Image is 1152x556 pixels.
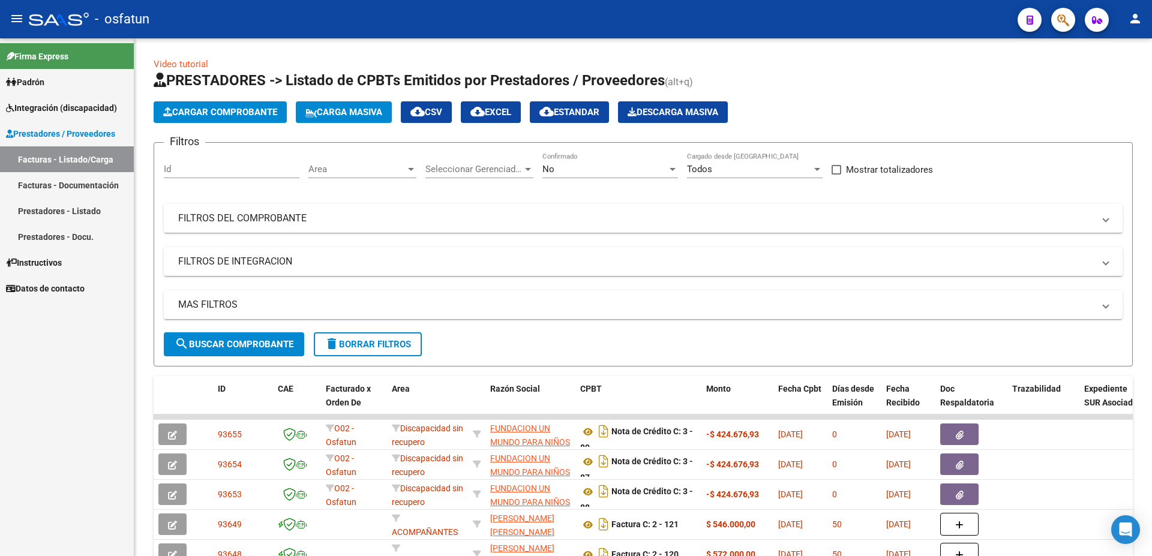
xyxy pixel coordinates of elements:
span: Monto [706,384,731,393]
mat-expansion-panel-header: FILTROS DEL COMPROBANTE [164,204,1123,233]
span: 0 [832,429,837,439]
datatable-header-cell: Doc Respaldatoria [935,376,1007,429]
div: Open Intercom Messenger [1111,515,1140,544]
span: 50 [832,519,842,529]
div: 30711757801 [490,482,571,507]
datatable-header-cell: CAE [273,376,321,429]
button: Buscar Comprobante [164,332,304,356]
span: FUNDACION UN MUNDO PARA NIÑOS [490,423,570,447]
button: Carga Masiva [296,101,392,123]
datatable-header-cell: Monto [701,376,773,429]
span: Expediente SUR Asociado [1084,384,1138,407]
datatable-header-cell: Trazabilidad [1007,376,1079,429]
datatable-header-cell: ID [213,376,273,429]
span: [DATE] [778,459,803,469]
span: Padrón [6,76,44,89]
strong: -$ 424.676,93 [706,459,759,469]
span: Integración (discapacidad) [6,101,117,115]
span: 0 [832,459,837,469]
datatable-header-cell: Expediente SUR Asociado [1079,376,1145,429]
mat-panel-title: MAS FILTROS [178,298,1094,311]
span: PRESTADORES -> Listado de CPBTs Emitidos por Prestadores / Proveedores [154,72,665,89]
mat-expansion-panel-header: FILTROS DE INTEGRACION [164,247,1123,276]
datatable-header-cell: CPBT [575,376,701,429]
strong: Factura C: 2 - 121 [611,520,679,530]
strong: Nota de Crédito C: 3 - 89 [580,427,693,453]
span: CAE [278,384,293,393]
span: EXCEL [470,107,511,118]
span: [DATE] [886,489,911,499]
span: Buscar Comprobante [175,339,293,350]
span: Discapacidad sin recupero [392,453,463,477]
strong: Nota de Crédito C: 3 - 88 [580,487,693,513]
span: Datos de contacto [6,282,85,295]
span: Estandar [539,107,599,118]
span: Fecha Cpbt [778,384,821,393]
span: - osfatun [95,6,149,32]
span: Discapacidad sin recupero [392,423,463,447]
span: Area [308,164,406,175]
span: 93655 [218,429,242,439]
span: 0 [832,489,837,499]
span: Cargar Comprobante [163,107,277,118]
span: FUNDACION UN MUNDO PARA NIÑOS [490,453,570,477]
span: Discapacidad sin recupero [392,483,463,507]
strong: -$ 424.676,93 [706,489,759,499]
datatable-header-cell: Días desde Emisión [827,376,881,429]
span: Mostrar totalizadores [846,163,933,177]
span: Doc Respaldatoria [940,384,994,407]
span: Trazabilidad [1012,384,1061,393]
span: Descarga Masiva [628,107,718,118]
datatable-header-cell: Facturado x Orden De [321,376,387,429]
mat-icon: search [175,336,189,351]
span: Carga Masiva [305,107,382,118]
span: Fecha Recibido [886,384,920,407]
button: Estandar [530,101,609,123]
span: Razón Social [490,384,540,393]
span: No [542,164,554,175]
datatable-header-cell: Fecha Cpbt [773,376,827,429]
app-download-masive: Descarga masiva de comprobantes (adjuntos) [618,101,728,123]
span: CPBT [580,384,602,393]
datatable-header-cell: Area [387,376,468,429]
button: CSV [401,101,452,123]
span: (alt+q) [665,76,693,88]
datatable-header-cell: Razón Social [485,376,575,429]
strong: Nota de Crédito C: 3 - 87 [580,457,693,483]
span: Firma Express [6,50,68,63]
span: Borrar Filtros [325,339,411,350]
mat-icon: cloud_download [539,104,554,119]
button: Descarga Masiva [618,101,728,123]
span: 93653 [218,489,242,499]
span: O02 - Osfatun Propio [326,483,356,521]
span: Todos [687,164,712,175]
span: [DATE] [886,519,911,529]
span: FUNDACION UN MUNDO PARA NIÑOS [490,483,570,507]
span: O02 - Osfatun Propio [326,423,356,461]
span: [DATE] [886,429,911,439]
i: Descargar documento [596,515,611,534]
span: Prestadores / Proveedores [6,127,115,140]
datatable-header-cell: Fecha Recibido [881,376,935,429]
div: 30711757801 [490,452,571,477]
span: [PERSON_NAME] [PERSON_NAME] [490,513,554,537]
strong: $ 546.000,00 [706,519,755,529]
span: Area [392,384,410,393]
span: ID [218,384,226,393]
div: 27306087229 [490,512,571,537]
mat-icon: menu [10,11,24,26]
span: [DATE] [778,519,803,529]
span: Días desde Emisión [832,384,874,407]
button: Cargar Comprobante [154,101,287,123]
mat-panel-title: FILTROS DEL COMPROBANTE [178,212,1094,225]
mat-icon: delete [325,336,339,351]
span: [DATE] [886,459,911,469]
strong: -$ 424.676,93 [706,429,759,439]
i: Descargar documento [596,422,611,441]
mat-expansion-panel-header: MAS FILTROS [164,290,1123,319]
mat-panel-title: FILTROS DE INTEGRACION [178,255,1094,268]
span: 93649 [218,519,242,529]
span: ACOMPAÑANTES TERAPEUTICOS [392,513,458,551]
div: 30711757801 [490,422,571,447]
button: Borrar Filtros [314,332,422,356]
